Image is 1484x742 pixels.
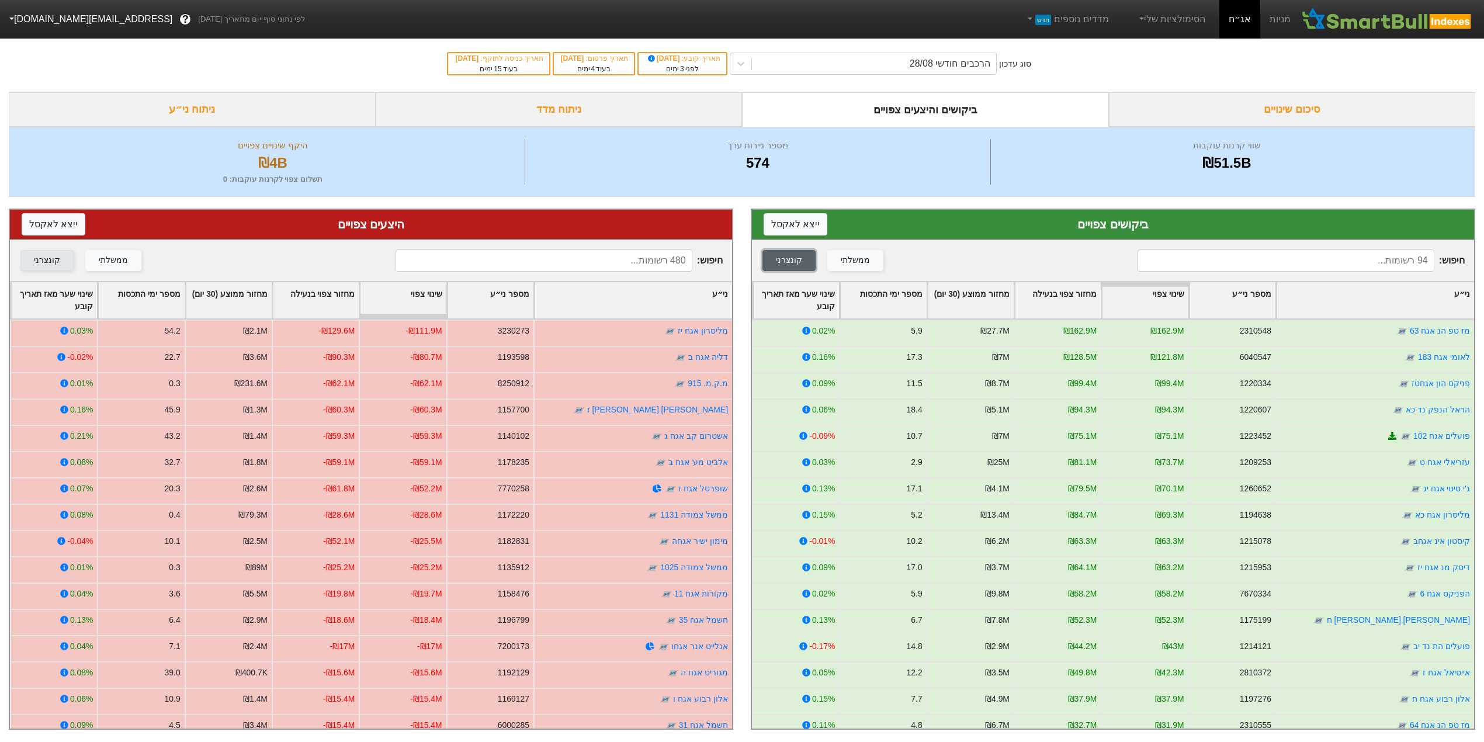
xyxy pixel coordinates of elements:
[1423,668,1470,677] a: אייסיאל אגח ז
[410,351,442,363] div: -₪80.7M
[165,456,181,469] div: 32.7
[1400,536,1412,547] img: tase link
[812,377,835,390] div: 0.09%
[1240,430,1271,442] div: 1223452
[907,561,923,574] div: 17.0
[1155,404,1184,416] div: ₪94.3M
[812,351,835,363] div: 0.16%
[675,352,686,363] img: tase link
[1068,667,1097,679] div: ₪49.8M
[498,667,529,679] div: 1192129
[1277,282,1474,318] div: Toggle SortBy
[498,404,529,416] div: 1157700
[681,668,728,677] a: מגוריט אגח ה
[907,483,923,495] div: 17.1
[1063,351,1097,363] div: ₪128.5M
[907,640,923,653] div: 14.8
[165,535,181,547] div: 10.1
[165,351,181,363] div: 22.7
[812,325,835,337] div: 0.02%
[1068,561,1097,574] div: ₪64.1M
[182,12,189,27] span: ?
[992,351,1010,363] div: ₪7M
[1155,614,1184,626] div: ₪52.3M
[20,250,74,271] button: קונצרני
[376,92,743,127] div: ניתוח מדד
[70,614,93,626] div: 0.13%
[410,693,442,705] div: -₪15.4M
[1412,694,1470,703] a: אלון רבוע אגח ח
[980,325,1010,337] div: ₪27.7M
[1155,430,1184,442] div: ₪75.1M
[679,720,728,730] a: חשמל אגח 31
[498,614,529,626] div: 1196799
[1155,667,1184,679] div: ₪42.3M
[67,351,93,363] div: -0.02%
[70,404,93,416] div: 0.16%
[169,561,180,574] div: 0.3
[985,377,1010,390] div: ₪8.7M
[498,640,529,653] div: 7200173
[985,667,1010,679] div: ₪3.5M
[658,641,670,653] img: tase link
[1240,667,1271,679] div: 2810372
[910,57,990,71] div: הרכבים חודשי 28/08
[665,483,677,495] img: tase link
[1406,588,1418,600] img: tase link
[1109,92,1476,127] div: סיכום שינויים
[494,65,501,73] span: 15
[235,667,268,679] div: ₪400.7K
[323,588,355,600] div: -₪19.8M
[70,640,93,653] div: 0.04%
[454,64,543,74] div: בעוד ימים
[985,535,1010,547] div: ₪6.2M
[323,456,355,469] div: -₪59.1M
[234,377,268,390] div: ₪231.6M
[528,152,987,174] div: 574
[1155,535,1184,547] div: ₪63.3M
[911,325,922,337] div: 5.9
[985,588,1010,600] div: ₪9.8M
[243,535,268,547] div: ₪2.5M
[587,405,728,414] a: [PERSON_NAME] [PERSON_NAME] ז
[410,456,442,469] div: -₪59.1M
[1240,456,1271,469] div: 1209253
[665,720,677,731] img: tase link
[994,139,1460,152] div: שווי קרנות עוקבות
[273,282,359,318] div: Toggle SortBy
[841,254,870,267] div: ממשלתי
[1418,352,1470,362] a: לאומי אגח 183
[985,483,1010,495] div: ₪4.1M
[812,456,835,469] div: 0.03%
[999,58,1031,70] div: סוג עדכון
[70,456,93,469] div: 0.08%
[498,535,529,547] div: 1182831
[1412,379,1470,388] a: פניקס הון אגחטז
[812,404,835,416] div: 0.06%
[1405,352,1416,363] img: tase link
[165,693,181,705] div: 10.9
[907,351,923,363] div: 17.3
[498,430,529,442] div: 1140102
[1404,562,1416,574] img: tase link
[323,509,355,521] div: -₪28.6M
[680,65,684,73] span: 3
[1396,720,1408,731] img: tase link
[243,588,268,600] div: ₪5.5M
[664,325,676,337] img: tase link
[1240,588,1271,600] div: 7670334
[238,509,268,521] div: ₪79.3M
[243,693,268,705] div: ₪1.4M
[454,53,543,64] div: תאריך כניסה לתוקף :
[1068,430,1097,442] div: ₪75.1M
[660,694,671,705] img: tase link
[169,588,180,600] div: 3.6
[1132,8,1211,31] a: הסימולציות שלי
[1313,615,1324,626] img: tase link
[911,456,922,469] div: 2.9
[664,431,728,441] a: אשטרום קב אגח ג
[1068,404,1097,416] div: ₪94.3M
[560,64,629,74] div: בעוד ימים
[243,483,268,495] div: ₪2.6M
[1423,484,1470,493] a: ג'י סיטי אגח יג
